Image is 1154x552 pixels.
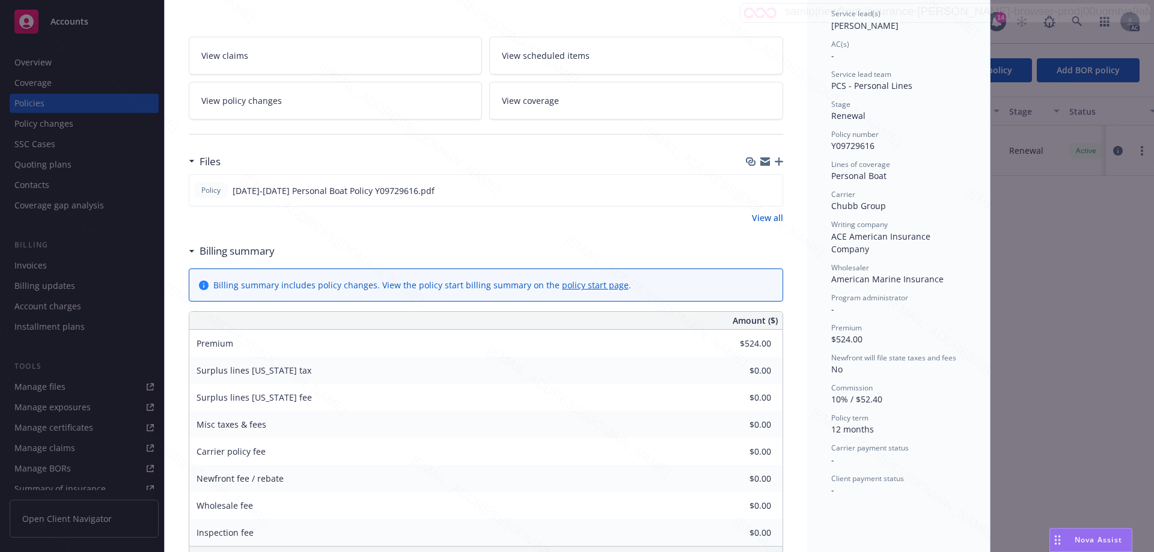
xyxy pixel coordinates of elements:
[700,362,778,380] input: 0.00
[201,94,282,107] span: View policy changes
[700,470,778,488] input: 0.00
[189,82,483,120] a: View policy changes
[700,335,778,353] input: 0.00
[831,231,933,255] span: ACE American Insurance Company
[197,500,253,511] span: Wholesale fee
[733,314,778,327] span: Amount ($)
[502,94,559,107] span: View coverage
[562,279,629,291] a: policy start page
[831,454,834,466] span: -
[189,243,275,259] div: Billing summary
[197,527,254,538] span: Inspection fee
[197,446,266,457] span: Carrier policy fee
[831,50,834,61] span: -
[1050,529,1065,551] div: Drag to move
[831,200,886,211] span: Chubb Group
[489,82,783,120] a: View coverage
[201,49,248,62] span: View claims
[831,323,862,333] span: Premium
[213,279,631,291] div: Billing summary includes policy changes. View the policy start billing summary on the .
[700,416,778,434] input: 0.00
[831,473,904,484] span: Client payment status
[831,423,874,435] span: 12 months
[831,393,882,405] span: 10% / $52.40
[831,443,909,453] span: Carrier payment status
[831,484,834,496] span: -
[831,363,843,375] span: No
[831,413,869,423] span: Policy term
[197,419,266,430] span: Misc taxes & fees
[831,140,875,151] span: Y09729616
[197,473,284,484] span: Newfront fee / rebate
[752,211,783,224] a: View all
[831,273,944,285] span: American Marine Insurance
[700,389,778,407] input: 0.00
[831,8,881,19] span: Service lead(s)
[200,243,275,259] h3: Billing summary
[233,184,435,197] span: [DATE]-[DATE] Personal Boat Policy Y09729616.pdf
[831,110,865,121] span: Renewal
[700,443,778,461] input: 0.00
[197,392,312,403] span: Surplus lines [US_STATE] fee
[700,524,778,542] input: 0.00
[831,353,956,363] span: Newfront will file state taxes and fees
[1075,535,1122,545] span: Nova Assist
[831,159,890,169] span: Lines of coverage
[831,69,891,79] span: Service lead team
[189,37,483,74] a: View claims
[197,338,233,349] span: Premium
[767,184,778,197] button: preview file
[200,154,221,169] h3: Files
[831,383,873,393] span: Commission
[189,154,221,169] div: Files
[831,80,912,91] span: PCS - Personal Lines
[199,185,223,196] span: Policy
[831,262,869,273] span: Wholesaler
[831,189,855,199] span: Carrier
[831,39,849,49] span: AC(s)
[831,129,879,139] span: Policy number
[197,365,311,376] span: Surplus lines [US_STATE] tax
[831,333,862,345] span: $524.00
[831,293,908,303] span: Program administrator
[489,37,783,74] a: View scheduled items
[831,99,850,109] span: Stage
[748,184,757,197] button: download file
[831,170,887,181] span: Personal Boat
[1049,528,1132,552] button: Nova Assist
[700,497,778,515] input: 0.00
[831,303,834,315] span: -
[831,20,899,31] span: [PERSON_NAME]
[831,219,888,229] span: Writing company
[502,49,590,62] span: View scheduled items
